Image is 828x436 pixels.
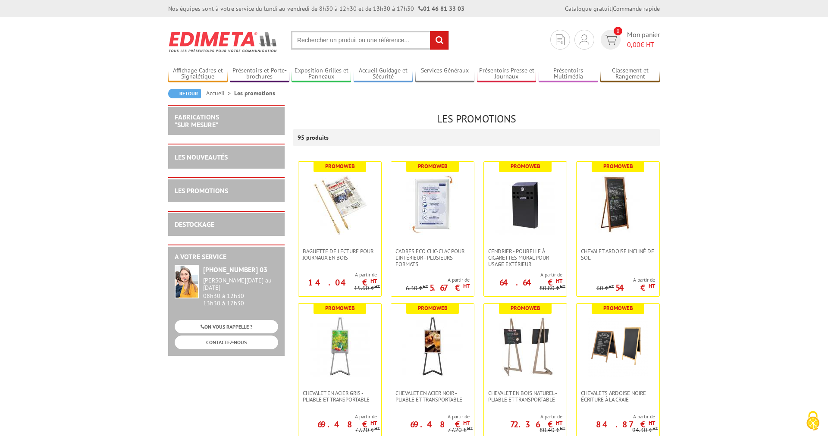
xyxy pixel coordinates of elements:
a: Chevalet en Acier noir - Pliable et transportable [391,390,474,403]
a: CENDRIER - POUBELLE À CIGARETTES MURAL POUR USAGE EXTÉRIEUR [484,248,567,267]
sup: HT [556,419,562,427]
span: € HT [627,40,660,50]
sup: HT [370,419,377,427]
p: 60 € [596,285,614,292]
b: Promoweb [511,163,540,170]
b: Promoweb [325,163,355,170]
div: [PERSON_NAME][DATE] au [DATE] [203,277,278,292]
p: 64.64 € [499,280,562,285]
p: 69.48 € [410,422,470,427]
a: ON VOUS RAPPELLE ? [175,320,278,333]
p: 77.20 € [355,427,380,433]
h2: A votre service [175,253,278,261]
b: Promoweb [511,304,540,312]
p: 54 € [615,285,655,290]
img: widget-service.jpg [175,265,199,298]
button: Cookies (fenêtre modale) [798,407,828,436]
span: Chevalet en Acier noir - Pliable et transportable [395,390,470,403]
span: CENDRIER - POUBELLE À CIGARETTES MURAL POUR USAGE EXTÉRIEUR [488,248,562,267]
span: A partir de [484,413,562,420]
strong: [PHONE_NUMBER] 03 [203,265,267,274]
span: Mon panier [627,30,660,50]
img: Cadres Eco Clic-Clac pour l'intérieur - Plusieurs formats [402,175,463,235]
img: Chevalet en Acier gris - Pliable et transportable [310,317,370,377]
span: A partir de [484,271,562,278]
img: Edimeta [168,26,278,58]
span: Baguette de lecture pour journaux en bois [303,248,377,261]
a: devis rapide 0 Mon panier 0,00€ HT [599,30,660,50]
strong: 01 46 81 33 03 [418,5,464,13]
sup: HT [608,283,614,289]
sup: HT [560,283,565,289]
a: Catalogue gratuit [565,5,612,13]
img: Chevalet en Acier noir - Pliable et transportable [402,317,463,377]
a: Présentoirs et Porte-brochures [230,67,289,81]
span: 0 [614,27,622,35]
a: Classement et Rangement [600,67,660,81]
p: 84.87 € [596,422,655,427]
p: 77.20 € [448,427,473,433]
a: CONTACTEZ-NOUS [175,336,278,349]
a: Chevalet Ardoise incliné de sol [577,248,659,261]
div: | [565,4,660,13]
div: 08h30 à 12h30 13h30 à 17h30 [203,277,278,307]
input: Rechercher un produit ou une référence... [291,31,449,50]
a: Exposition Grilles et Panneaux [292,67,351,81]
b: Promoweb [418,304,448,312]
a: Baguette de lecture pour journaux en bois [298,248,381,261]
p: 72.36 € [510,422,562,427]
li: Les promotions [234,89,275,97]
p: 80.80 € [539,285,565,292]
sup: HT [423,283,428,289]
p: 95 produits [298,129,330,146]
a: Présentoirs Presse et Journaux [477,67,536,81]
img: devis rapide [605,35,617,45]
a: DESTOCKAGE [175,220,214,229]
a: Chevalet en bois naturel - Pliable et transportable [484,390,567,403]
span: A partir de [391,413,470,420]
img: Chevalet Ardoise incliné de sol [588,175,648,235]
p: 15.60 € [354,285,380,292]
a: Services Généraux [415,67,475,81]
img: Baguette de lecture pour journaux en bois [310,175,370,235]
img: Cookies (fenêtre modale) [802,410,824,432]
sup: HT [649,419,655,427]
a: Chevalet en Acier gris - Pliable et transportable [298,390,381,403]
sup: HT [467,425,473,431]
sup: HT [463,419,470,427]
img: devis rapide [580,35,589,45]
span: A partir de [298,413,377,420]
p: 69.48 € [317,422,377,427]
span: A partir de [577,413,655,420]
b: Promoweb [325,304,355,312]
img: CENDRIER - POUBELLE À CIGARETTES MURAL POUR USAGE EXTÉRIEUR [495,175,555,235]
p: 14.04 € [308,280,377,285]
b: Promoweb [603,304,633,312]
span: Chevalet en Acier gris - Pliable et transportable [303,390,377,403]
div: Nos équipes sont à votre service du lundi au vendredi de 8h30 à 12h30 et de 13h30 à 17h30 [168,4,464,13]
input: rechercher [430,31,448,50]
span: Chevalet Ardoise incliné de sol [581,248,655,261]
b: Promoweb [603,163,633,170]
a: Affichage Cadres et Signalétique [168,67,228,81]
sup: HT [374,425,380,431]
sup: HT [556,277,562,285]
sup: HT [370,277,377,285]
a: Commande rapide [613,5,660,13]
img: Chevalet en bois naturel - Pliable et transportable [495,317,555,377]
a: Présentoirs Multimédia [539,67,598,81]
a: Accueil [206,89,234,97]
sup: HT [463,282,470,290]
a: Chevalets Ardoise Noire écriture à la craie [577,390,659,403]
span: Chevalet en bois naturel - Pliable et transportable [488,390,562,403]
b: Promoweb [418,163,448,170]
p: 6.30 € [406,285,428,292]
a: Accueil Guidage et Sécurité [354,67,413,81]
span: A partir de [406,276,470,283]
span: Chevalets Ardoise Noire écriture à la craie [581,390,655,403]
sup: HT [374,283,380,289]
img: Chevalets Ardoise Noire écriture à la craie [588,317,648,377]
span: Les promotions [437,112,516,125]
a: LES NOUVEAUTÉS [175,153,228,161]
span: A partir de [596,276,655,283]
